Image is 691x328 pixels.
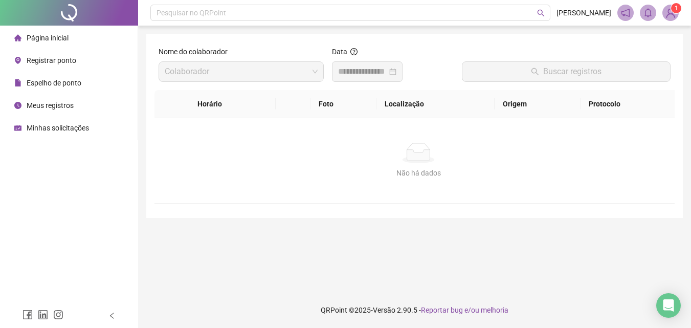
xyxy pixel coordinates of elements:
span: linkedin [38,310,48,320]
span: Registrar ponto [27,56,76,64]
th: Foto [310,90,376,118]
span: question-circle [350,48,358,55]
span: Reportar bug e/ou melhoria [421,306,508,314]
th: Origem [495,90,580,118]
th: Localização [376,90,495,118]
span: environment [14,57,21,64]
span: facebook [23,310,33,320]
span: [PERSON_NAME] [556,7,611,18]
span: notification [621,8,630,17]
span: 1 [675,5,678,12]
span: left [108,312,116,319]
span: clock-circle [14,102,21,109]
div: Open Intercom Messenger [656,293,681,318]
th: Protocolo [581,90,682,118]
footer: QRPoint © 2025 - 2.90.5 - [138,292,691,328]
span: Espelho de ponto [27,79,81,87]
span: home [14,34,21,41]
button: Buscar registros [462,61,671,82]
th: Horário [189,90,276,118]
span: search [537,9,545,17]
span: Página inicial [27,34,69,42]
img: 94065 [663,5,678,20]
span: file [14,79,21,86]
sup: Atualize o seu contato no menu Meus Dados [671,3,681,13]
span: instagram [53,310,63,320]
div: Não há dados [167,167,670,179]
label: Nome do colaborador [159,46,234,57]
span: bell [643,8,653,17]
span: Data [332,48,347,56]
span: Versão [373,306,395,314]
span: Minhas solicitações [27,124,89,132]
span: Meus registros [27,101,74,110]
span: schedule [14,124,21,132]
